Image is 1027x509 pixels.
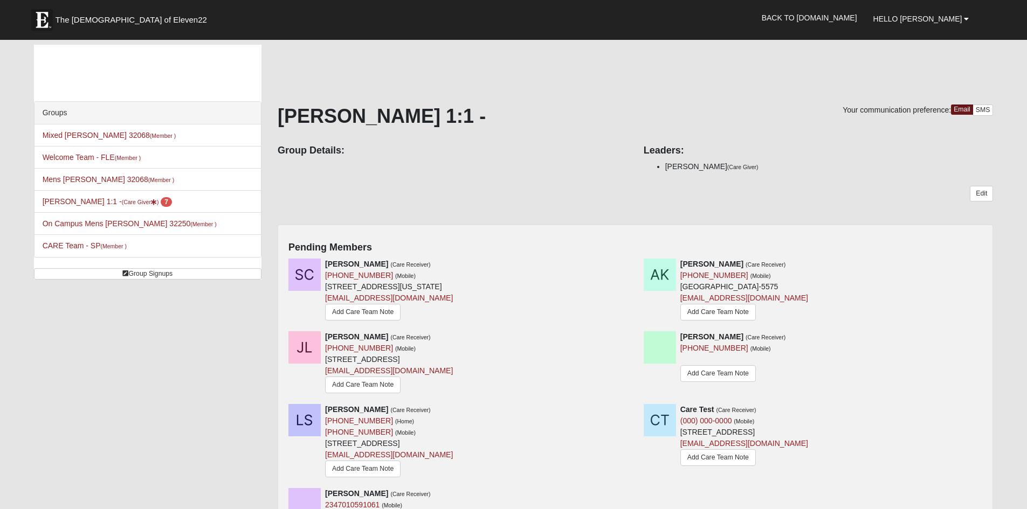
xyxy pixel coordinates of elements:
[325,376,401,393] a: Add Care Team Note
[278,145,628,157] h4: Group Details:
[43,197,172,206] a: [PERSON_NAME] 1:1 -(Care Giver) 7
[190,221,216,227] small: (Member )
[680,294,808,302] a: [EMAIL_ADDRESS][DOMAIN_NAME]
[644,145,994,157] h4: Leaders:
[148,177,174,183] small: (Member )
[325,450,453,459] a: [EMAIL_ADDRESS][DOMAIN_NAME]
[843,106,951,114] span: Your communication preference:
[325,259,453,323] div: [STREET_ADDRESS][US_STATE]
[325,405,388,414] strong: [PERSON_NAME]
[865,5,977,32] a: Hello [PERSON_NAME]
[325,461,401,477] a: Add Care Team Note
[161,197,172,207] span: number of pending members
[750,273,771,279] small: (Mobile)
[101,243,127,249] small: (Member )
[390,334,430,340] small: (Care Receiver)
[325,304,401,320] a: Add Care Team Note
[43,131,176,140] a: Mixed [PERSON_NAME] 32068(Member )
[56,15,207,25] span: The [DEMOGRAPHIC_DATA] of Eleven22
[746,261,785,268] small: (Care Receiver)
[325,416,393,425] a: [PHONE_NUMBER]
[680,271,748,280] a: [PHONE_NUMBER]
[680,304,756,320] a: Add Care Team Note
[122,199,159,205] small: (Care Giver )
[278,104,993,128] h1: [PERSON_NAME] 1:1 -
[680,260,743,268] strong: [PERSON_NAME]
[716,407,756,413] small: (Care Receiver)
[973,104,994,116] a: SMS
[150,133,176,139] small: (Member )
[951,104,973,115] a: Email
[680,439,808,448] a: [EMAIL_ADDRESS][DOMAIN_NAME]
[325,404,453,480] div: [STREET_ADDRESS]
[26,4,242,31] a: The [DEMOGRAPHIC_DATA] of Eleven22
[680,405,714,414] strong: Care Test
[325,331,453,396] div: [STREET_ADDRESS]
[43,175,175,184] a: Mens [PERSON_NAME] 32068(Member )
[325,344,393,352] a: [PHONE_NUMBER]
[390,407,430,413] small: (Care Receiver)
[288,242,982,254] h4: Pending Members
[727,164,759,170] small: (Care Giver)
[35,102,261,124] div: Groups
[750,345,771,352] small: (Mobile)
[680,365,756,382] a: Add Care Team Note
[43,153,141,162] a: Welcome Team - FLE(Member )
[43,219,217,228] a: On Campus Mens [PERSON_NAME] 32250(Member )
[325,271,393,280] a: [PHONE_NUMBER]
[395,418,414,424] small: (Home)
[665,161,994,172] li: [PERSON_NAME]
[395,273,416,279] small: (Mobile)
[395,429,416,436] small: (Mobile)
[734,418,754,424] small: (Mobile)
[325,294,453,302] a: [EMAIL_ADDRESS][DOMAIN_NAME]
[325,428,393,436] a: [PHONE_NUMBER]
[754,4,865,31] a: Back to [DOMAIN_NAME]
[680,449,756,466] a: Add Care Team Note
[325,332,388,341] strong: [PERSON_NAME]
[34,268,261,280] a: Group Signups
[680,332,743,341] strong: [PERSON_NAME]
[746,334,785,340] small: (Care Receiver)
[395,345,416,352] small: (Mobile)
[680,416,732,425] a: (000) 000-0000
[325,260,388,268] strong: [PERSON_NAME]
[680,259,808,323] div: [GEOGRAPHIC_DATA]-5575
[873,15,962,23] span: Hello [PERSON_NAME]
[970,186,993,201] a: Edit
[680,404,808,469] div: [STREET_ADDRESS]
[390,261,430,268] small: (Care Receiver)
[325,366,453,375] a: [EMAIL_ADDRESS][DOMAIN_NAME]
[31,9,53,31] img: Eleven22 logo
[680,344,748,352] a: [PHONE_NUMBER]
[325,489,388,498] strong: [PERSON_NAME]
[43,241,127,250] a: CARE Team - SP(Member )
[115,155,141,161] small: (Member )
